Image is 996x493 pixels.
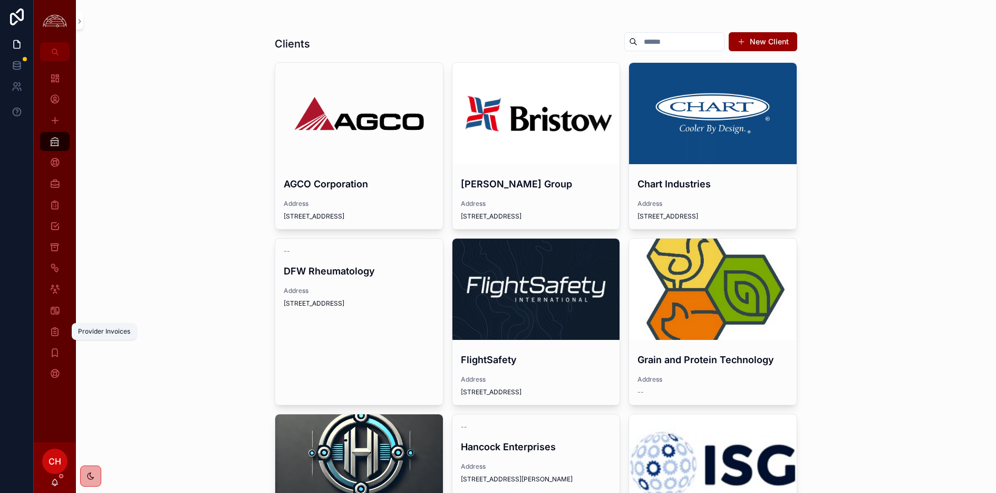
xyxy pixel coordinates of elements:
[275,36,310,51] h1: Clients
[637,388,644,396] span: --
[275,63,443,164] div: AGCO-Logo.wine-2.png
[284,264,434,278] h4: DFW Rheumatology
[461,375,612,384] span: Address
[284,200,434,208] span: Address
[34,61,76,397] div: scrollable content
[628,238,797,405] a: Grain and Protein TechnologyAddress--
[461,200,612,208] span: Address
[637,212,788,221] span: [STREET_ADDRESS]
[284,247,290,255] span: --
[461,177,612,191] h4: [PERSON_NAME] Group
[78,327,130,336] div: Provider Invoices
[452,239,620,340] div: 1633977066381.jpeg
[637,177,788,191] h4: Chart Industries
[637,375,788,384] span: Address
[461,423,467,431] span: --
[461,212,612,221] span: [STREET_ADDRESS]
[729,32,797,51] button: New Client
[628,62,797,230] a: Chart IndustriesAddress[STREET_ADDRESS]
[40,13,70,30] img: App logo
[461,462,612,471] span: Address
[452,63,620,164] div: Bristow-Logo.png
[275,238,443,405] a: --DFW RheumatologyAddress[STREET_ADDRESS]
[629,63,797,164] div: 1426109293-7d24997d20679e908a7df4e16f8b392190537f5f73e5c021cd37739a270e5c0f-d.png
[275,62,443,230] a: AGCO CorporationAddress[STREET_ADDRESS]
[284,212,434,221] span: [STREET_ADDRESS]
[461,475,612,483] span: [STREET_ADDRESS][PERSON_NAME]
[637,200,788,208] span: Address
[629,239,797,340] div: channels4_profile.jpg
[637,353,788,367] h4: Grain and Protein Technology
[284,287,434,295] span: Address
[49,455,61,468] span: CH
[461,353,612,367] h4: FlightSafety
[461,388,612,396] span: [STREET_ADDRESS]
[284,299,434,308] span: [STREET_ADDRESS]
[452,62,621,230] a: [PERSON_NAME] GroupAddress[STREET_ADDRESS]
[452,238,621,405] a: FlightSafetyAddress[STREET_ADDRESS]
[284,177,434,191] h4: AGCO Corporation
[461,440,612,454] h4: Hancock Enterprises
